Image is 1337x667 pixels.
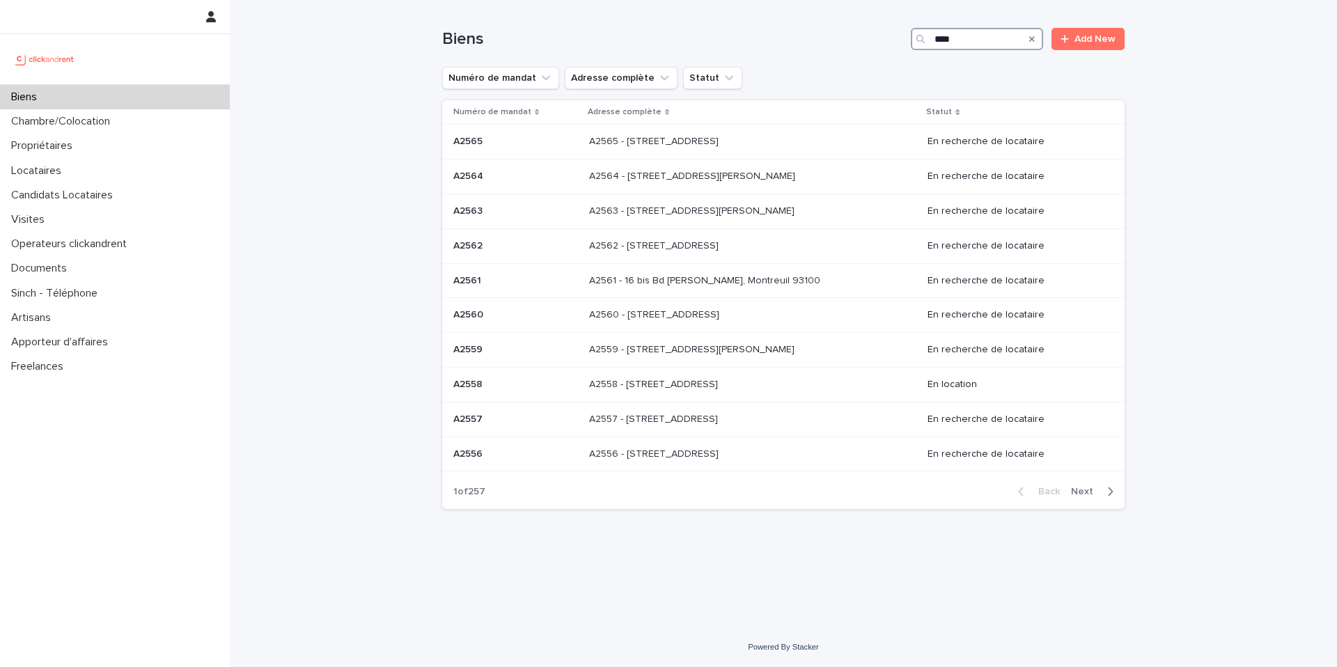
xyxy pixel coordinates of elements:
[6,139,84,152] p: Propriétaires
[6,115,121,128] p: Chambre/Colocation
[6,164,72,178] p: Locataires
[1074,34,1116,44] span: Add New
[442,228,1125,263] tr: A2562A2562 A2562 - [STREET_ADDRESS]A2562 - [STREET_ADDRESS] En recherche de locataire
[589,272,823,287] p: A2561 - 16 bis Bd [PERSON_NAME], Montreuil 93100
[442,298,1125,333] tr: A2560A2560 A2560 - [STREET_ADDRESS]A2560 - [STREET_ADDRESS] En recherche de locataire
[1007,485,1065,498] button: Back
[589,237,721,252] p: A2562 - [STREET_ADDRESS]
[442,333,1125,368] tr: A2559A2559 A2559 - [STREET_ADDRESS][PERSON_NAME]A2559 - [STREET_ADDRESS][PERSON_NAME] En recherch...
[453,133,485,148] p: A2565
[6,336,119,349] p: Apporteur d'affaires
[442,475,497,509] p: 1 of 257
[928,171,1102,182] p: En recherche de locataire
[928,205,1102,217] p: En recherche de locataire
[589,341,797,356] p: A2559 - [STREET_ADDRESS][PERSON_NAME]
[928,136,1102,148] p: En recherche de locataire
[6,237,138,251] p: Operateurs clickandrent
[453,168,486,182] p: A2564
[453,306,486,321] p: A2560
[1030,487,1060,496] span: Back
[453,104,531,120] p: Numéro de mandat
[748,643,818,651] a: Powered By Stacker
[453,237,485,252] p: A2562
[6,213,56,226] p: Visites
[6,311,62,324] p: Artisans
[453,341,485,356] p: A2559
[453,376,485,391] p: A2558
[589,133,721,148] p: A2565 - [STREET_ADDRESS]
[683,67,742,89] button: Statut
[589,168,798,182] p: A2564 - [STREET_ADDRESS][PERSON_NAME]
[588,104,662,120] p: Adresse complète
[589,446,721,460] p: A2556 - [STREET_ADDRESS]
[911,28,1043,50] input: Search
[442,194,1125,228] tr: A2563A2563 A2563 - [STREET_ADDRESS][PERSON_NAME]A2563 - [STREET_ADDRESS][PERSON_NAME] En recherch...
[442,159,1125,194] tr: A2564A2564 A2564 - [STREET_ADDRESS][PERSON_NAME]A2564 - [STREET_ADDRESS][PERSON_NAME] En recherch...
[453,272,484,287] p: A2561
[442,437,1125,471] tr: A2556A2556 A2556 - [STREET_ADDRESS]A2556 - [STREET_ADDRESS] En recherche de locataire
[6,287,109,300] p: Sinch - Téléphone
[453,203,485,217] p: A2563
[1065,485,1125,498] button: Next
[442,125,1125,159] tr: A2565A2565 A2565 - [STREET_ADDRESS]A2565 - [STREET_ADDRESS] En recherche de locataire
[928,344,1102,356] p: En recherche de locataire
[589,306,722,321] p: A2560 - [STREET_ADDRESS]
[926,104,952,120] p: Statut
[928,309,1102,321] p: En recherche de locataire
[6,360,75,373] p: Freelances
[589,411,721,425] p: A2557 - [STREET_ADDRESS]
[589,203,797,217] p: A2563 - 781 Avenue de Monsieur Teste, Montpellier 34070
[442,67,559,89] button: Numéro de mandat
[453,411,485,425] p: A2557
[1051,28,1125,50] a: Add New
[442,402,1125,437] tr: A2557A2557 A2557 - [STREET_ADDRESS]A2557 - [STREET_ADDRESS] En recherche de locataire
[928,275,1102,287] p: En recherche de locataire
[11,45,79,73] img: UCB0brd3T0yccxBKYDjQ
[928,414,1102,425] p: En recherche de locataire
[589,376,721,391] p: A2558 - [STREET_ADDRESS]
[6,262,78,275] p: Documents
[928,379,1102,391] p: En location
[442,367,1125,402] tr: A2558A2558 A2558 - [STREET_ADDRESS]A2558 - [STREET_ADDRESS] En location
[565,67,678,89] button: Adresse complète
[928,240,1102,252] p: En recherche de locataire
[1071,487,1102,496] span: Next
[442,29,905,49] h1: Biens
[6,91,48,104] p: Biens
[928,448,1102,460] p: En recherche de locataire
[442,263,1125,298] tr: A2561A2561 A2561 - 16 bis Bd [PERSON_NAME], Montreuil 93100A2561 - 16 bis Bd [PERSON_NAME], Montr...
[453,446,485,460] p: A2556
[6,189,124,202] p: Candidats Locataires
